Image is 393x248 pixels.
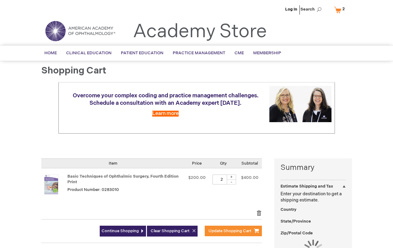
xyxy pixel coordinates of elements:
a: Academy Store [133,20,267,43]
a: Basic Techniques of Ophthalmic Surgery, Fourth Edition Print [67,174,179,185]
span: Subtotal [241,161,258,166]
img: Schedule a consultation with an Academy expert today [269,86,331,122]
strong: Estimate Shipping and Tax [281,184,333,189]
span: Update Shopping Cart [208,228,251,233]
a: Basic Techniques of Ophthalmic Surgery, Fourth Edition Print [41,175,67,204]
span: Overcome your complex coding and practice management challenges. Schedule a consultation with an ... [73,92,258,106]
a: Log In [285,7,297,12]
img: Basic Techniques of Ophthalmic Surgery, Fourth Edition Print [41,175,61,194]
span: CME [235,51,244,55]
span: Product Number: 0283010 [67,187,119,192]
span: Clinical Education [66,51,112,55]
span: 2 [342,7,345,11]
span: Membership [253,51,281,55]
span: Country [281,207,296,212]
span: Clear Shopping Cart [151,228,190,233]
span: $400.00 [241,175,258,180]
span: State/Province [281,219,311,224]
span: Patient Education [121,51,163,55]
span: Search [300,3,324,15]
span: Continue Shopping [102,228,139,233]
span: Qty [220,161,227,166]
span: Zip/Postal Code [281,231,313,236]
span: Home [44,51,57,55]
button: Clear Shopping Cart [147,226,198,237]
a: Learn more [152,111,179,117]
span: Shopping Cart [41,65,106,76]
input: Qty [212,175,231,184]
a: 2 [333,4,349,15]
div: + [227,175,236,180]
span: Item [109,161,117,166]
div: - [227,179,236,184]
button: Update Shopping Cart [205,226,262,236]
span: Price [192,161,202,166]
span: Practice Management [173,51,225,55]
span: $200.00 [188,175,206,180]
p: Enter your destination to get a shipping estimate. [281,191,346,203]
strong: Summary [281,162,346,173]
a: Continue Shopping [100,226,146,237]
